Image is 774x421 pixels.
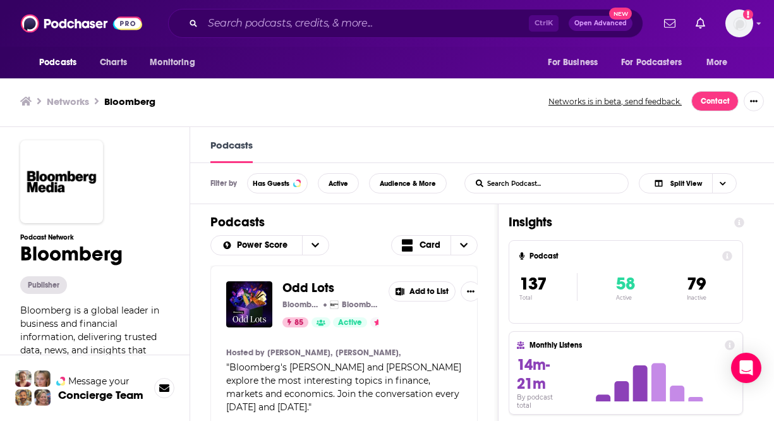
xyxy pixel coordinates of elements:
p: Bloomberg [342,300,378,310]
span: Charts [100,54,127,71]
button: Show profile menu [725,9,753,37]
h1: Podcasts [210,214,478,230]
img: Bloomberg [330,300,339,309]
h1: Insights [509,214,724,230]
button: Open AdvancedNew [569,16,632,31]
span: 137 [519,273,547,295]
h4: Hosted by [226,348,264,358]
a: 85 [282,317,308,327]
img: Sydney Profile [15,370,32,387]
span: Split View [670,180,702,187]
h3: Podcast Network [20,233,169,241]
p: Total [519,295,577,301]
button: Publisher [20,276,67,294]
span: 85 [294,317,303,329]
span: " " [226,362,461,413]
button: open menu [613,51,700,75]
button: Active [318,173,359,193]
h4: By podcast total [517,393,569,410]
h4: Podcast [529,252,717,260]
span: Power Score [237,241,292,250]
span: 58 [616,273,635,295]
img: Bloomberg logo [20,140,103,223]
span: Ctrl K [529,15,559,32]
span: Logged in as gmacdermott [725,9,753,37]
span: Active [329,180,348,187]
a: Contact [691,91,739,111]
button: Add to List [389,281,456,302]
span: 14m-21m [517,355,550,393]
div: Search podcasts, credits, & more... [168,9,643,38]
img: Odd Lots [226,281,272,327]
button: Audience & More [369,173,447,193]
button: Has Guests [247,173,308,193]
h2: Choose View [639,173,754,193]
button: Choose View [391,235,478,255]
button: 4.7 [370,317,399,327]
span: Odd Lots [282,280,334,296]
button: open menu [141,51,211,75]
span: Audience & More [380,180,436,187]
span: New [609,8,632,20]
a: [PERSON_NAME], [267,348,332,358]
span: For Podcasters [621,54,682,71]
h3: Concierge Team [58,389,143,401]
p: Inactive [687,295,706,301]
h2: Choose List sort [210,235,329,255]
h1: Bloomberg [20,241,169,266]
h3: Filter by [210,179,237,188]
div: Open Intercom Messenger [731,353,761,383]
h4: Monthly Listens [529,341,719,350]
button: Choose View [639,173,737,193]
a: Bloomberg [104,95,155,107]
img: User Profile [725,9,753,37]
button: open menu [302,236,329,255]
a: [PERSON_NAME], [336,348,401,358]
button: open menu [30,51,93,75]
a: Podcasts [210,139,253,163]
span: Podcasts [39,54,76,71]
a: Charts [92,51,135,75]
span: Message your [68,375,130,387]
span: Bloomberg's [PERSON_NAME] and [PERSON_NAME] explore the most interesting topics in finance, marke... [226,362,461,413]
span: For Business [548,54,598,71]
span: Card [420,241,440,250]
input: Search podcasts, credits, & more... [203,13,529,34]
p: Active [616,295,635,301]
p: Bloomberg [282,300,320,310]
button: open menu [211,241,302,250]
span: Open Advanced [574,20,627,27]
span: Monitoring [150,54,195,71]
button: Show More Button [461,281,481,302]
a: Odd Lots [282,281,334,295]
span: Active [338,317,362,329]
img: Jules Profile [34,370,51,387]
span: 79 [687,273,706,295]
a: Show notifications dropdown [691,13,710,34]
button: open menu [698,51,744,75]
svg: Add a profile image [743,9,753,20]
a: Show notifications dropdown [659,13,680,34]
a: BloombergBloomberg [330,300,378,310]
img: Podchaser - Follow, Share and Rate Podcasts [21,11,142,35]
button: Show More Button [744,91,764,111]
img: Barbara Profile [34,389,51,406]
img: Jon Profile [15,389,32,406]
a: Active [333,317,367,327]
button: Networks is in beta, send feedback. [544,96,686,107]
button: open menu [539,51,614,75]
span: Has Guests [253,180,289,187]
a: Networks [47,95,89,107]
span: More [706,54,728,71]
